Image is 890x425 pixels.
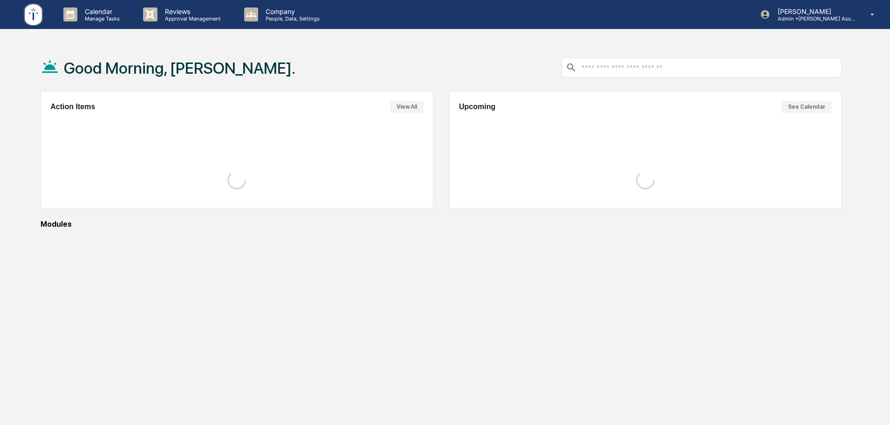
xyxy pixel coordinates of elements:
p: People, Data, Settings [258,15,324,22]
h1: Good Morning, [PERSON_NAME]. [64,59,295,77]
h2: Action Items [50,103,95,111]
p: Admin • [PERSON_NAME] Asset Management LLC [770,15,857,22]
button: See Calendar [781,101,832,113]
div: Modules [41,220,842,229]
p: Approval Management [157,15,226,22]
h2: Upcoming [459,103,495,111]
p: Calendar [77,7,124,15]
p: [PERSON_NAME] [770,7,857,15]
button: View All [390,101,424,113]
p: Manage Tasks [77,15,124,22]
p: Company [258,7,324,15]
p: Reviews [157,7,226,15]
img: logo [22,2,45,28]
